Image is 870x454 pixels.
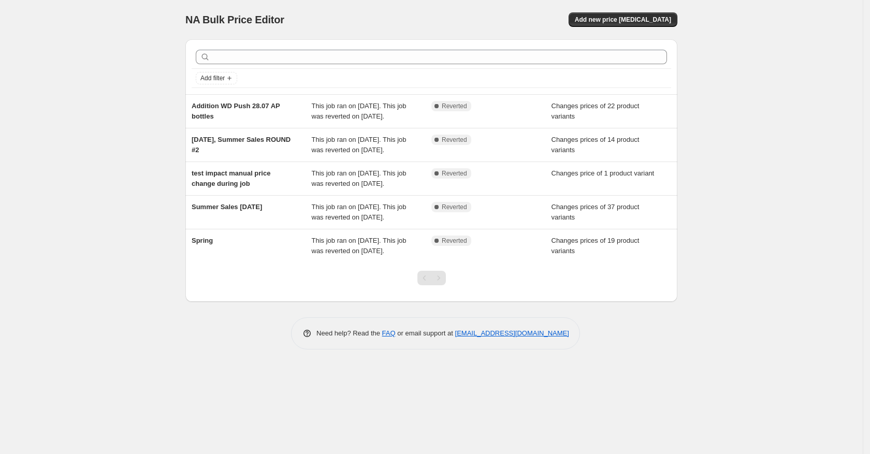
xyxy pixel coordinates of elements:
[552,203,640,221] span: Changes prices of 37 product variants
[442,169,467,178] span: Reverted
[575,16,671,24] span: Add new price [MEDICAL_DATA]
[312,203,407,221] span: This job ran on [DATE]. This job was reverted on [DATE].
[192,169,270,187] span: test impact manual price change during job
[312,102,407,120] span: This job ran on [DATE]. This job was reverted on [DATE].
[200,74,225,82] span: Add filter
[192,237,213,244] span: Spring
[442,136,467,144] span: Reverted
[192,136,291,154] span: [DATE], Summer Sales ROUND #2
[312,169,407,187] span: This job ran on [DATE]. This job was reverted on [DATE].
[455,329,569,337] a: [EMAIL_ADDRESS][DOMAIN_NAME]
[552,169,655,177] span: Changes price of 1 product variant
[312,136,407,154] span: This job ran on [DATE]. This job was reverted on [DATE].
[316,329,382,337] span: Need help? Read the
[192,102,280,120] span: Addition WD Push 28.07 AP bottles
[417,271,446,285] nav: Pagination
[442,203,467,211] span: Reverted
[442,102,467,110] span: Reverted
[552,237,640,255] span: Changes prices of 19 product variants
[192,203,262,211] span: Summer Sales [DATE]
[569,12,677,27] button: Add new price [MEDICAL_DATA]
[196,72,237,84] button: Add filter
[442,237,467,245] span: Reverted
[312,237,407,255] span: This job ran on [DATE]. This job was reverted on [DATE].
[382,329,396,337] a: FAQ
[185,14,284,25] span: NA Bulk Price Editor
[396,329,455,337] span: or email support at
[552,102,640,120] span: Changes prices of 22 product variants
[552,136,640,154] span: Changes prices of 14 product variants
